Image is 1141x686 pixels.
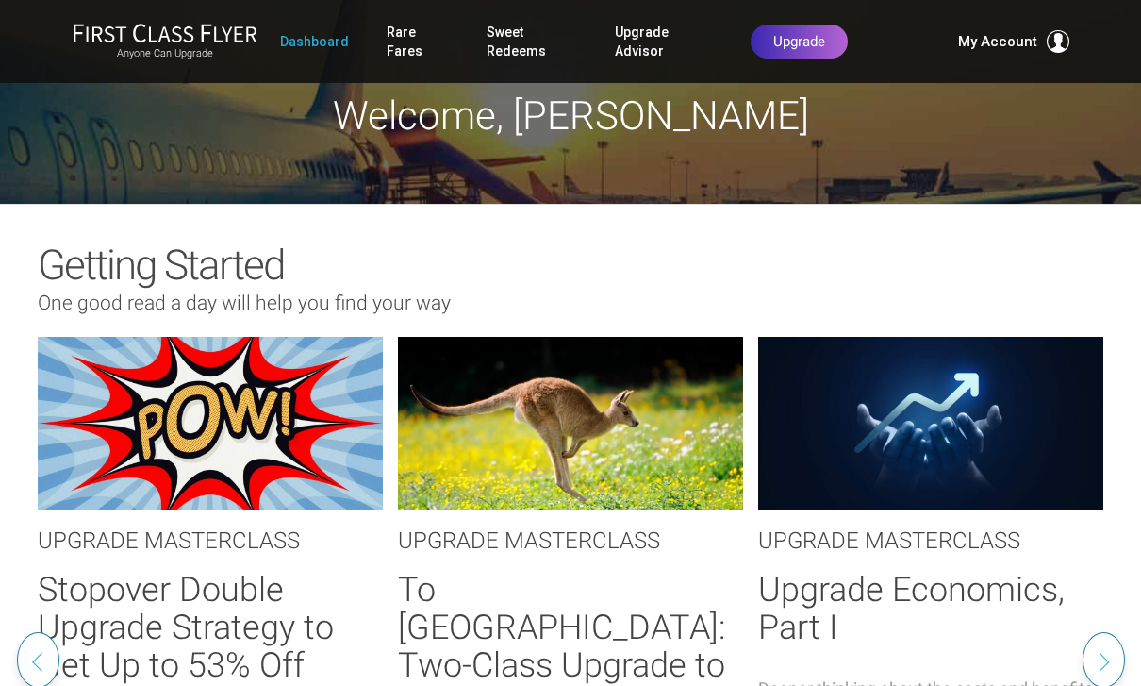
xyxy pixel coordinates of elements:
[73,23,257,42] img: First Class Flyer
[758,572,1103,646] h2: Upgrade Economics, Part I
[758,528,1103,553] h3: UPGRADE MASTERCLASS
[333,92,809,139] span: Welcome, [PERSON_NAME]
[38,572,383,684] h2: Stopover Double Upgrade Strategy to Get Up to 53% Off
[38,292,451,314] span: One good read a day will help you find your way
[73,23,257,60] a: First Class FlyerAnyone Can Upgrade
[387,15,449,68] a: Rare Fares
[958,30,1069,53] button: My Account
[487,15,578,68] a: Sweet Redeems
[958,30,1037,53] span: My Account
[615,15,712,68] a: Upgrade Advisor
[398,528,743,553] h3: UPGRADE MASTERCLASS
[38,528,383,553] h3: UPGRADE MASTERCLASS
[38,241,284,290] span: Getting Started
[73,47,257,60] small: Anyone Can Upgrade
[280,25,349,59] a: Dashboard
[751,25,848,59] a: Upgrade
